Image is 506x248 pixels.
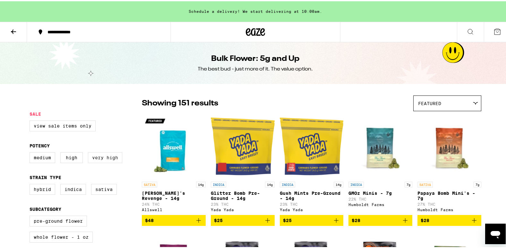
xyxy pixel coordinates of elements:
[417,180,433,186] p: SATIVA
[417,201,481,205] p: 27% THC
[142,113,206,214] a: Open page for Jack's Revenge - 14g from Allswell
[485,222,506,243] iframe: Button to launch messaging window
[60,151,83,162] label: High
[142,113,206,177] img: Allswell - Jack's Revenge - 14g
[280,201,344,205] p: 23% THC
[30,230,93,241] label: Whole Flower - 1 oz
[30,174,61,179] legend: Strain Type
[30,151,55,162] label: Medium
[283,217,292,222] span: $25
[30,183,55,194] label: Hybrid
[211,201,275,205] p: 23% THC
[196,180,206,186] p: 14g
[211,113,275,177] img: Yada Yada - Glitter Bomb Pre-Ground - 14g
[352,217,360,222] span: $28
[265,180,275,186] p: 14g
[280,113,344,214] a: Open page for Gush Mints Pre-Ground - 14g from Yada Yada
[142,201,206,205] p: 24% THC
[348,196,412,200] p: 22% THC
[280,189,344,200] p: Gush Mints Pre-Ground - 14g
[334,180,343,186] p: 14g
[348,113,412,214] a: Open page for GMOz Minis - 7g from Humboldt Farms
[60,183,86,194] label: Indica
[142,214,206,225] button: Add to bag
[280,180,295,186] p: INDICA
[348,214,412,225] button: Add to bag
[142,189,206,200] p: [PERSON_NAME]'s Revenge - 14g
[418,100,441,105] span: Featured
[211,206,275,211] div: Yada Yada
[280,113,344,177] img: Yada Yada - Gush Mints Pre-Ground - 14g
[405,180,412,186] p: 7g
[142,97,218,108] p: Showing 151 results
[417,113,481,177] img: Humboldt Farms - Papaya Bomb Mini's - 7g
[30,119,96,130] label: View Sale Items Only
[30,214,87,225] label: Pre-ground Flower
[142,206,206,211] div: Allswell
[280,206,344,211] div: Yada Yada
[88,151,122,162] label: Very High
[474,180,481,186] p: 7g
[211,52,300,63] h1: Bulk Flower: 5g and Up
[30,205,61,211] legend: Subcategory
[30,142,50,147] legend: Potency
[421,217,429,222] span: $28
[211,189,275,200] p: Glitter Bomb Pre-Ground - 14g
[198,64,313,71] div: The best bud - just more of it. The value option.
[211,214,275,225] button: Add to bag
[91,183,117,194] label: Sativa
[348,113,412,177] img: Humboldt Farms - GMOz Minis - 7g
[211,180,226,186] p: INDICA
[348,201,412,205] div: Humboldt Farms
[417,189,481,200] p: Papaya Bomb Mini's - 7g
[214,217,223,222] span: $25
[280,214,344,225] button: Add to bag
[348,189,412,194] p: GMOz Minis - 7g
[348,180,364,186] p: INDICA
[417,214,481,225] button: Add to bag
[145,217,154,222] span: $48
[211,113,275,214] a: Open page for Glitter Bomb Pre-Ground - 14g from Yada Yada
[142,180,157,186] p: SATIVA
[417,206,481,211] div: Humboldt Farms
[417,113,481,214] a: Open page for Papaya Bomb Mini's - 7g from Humboldt Farms
[30,110,41,115] legend: Sale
